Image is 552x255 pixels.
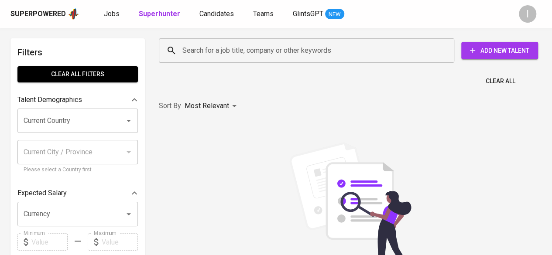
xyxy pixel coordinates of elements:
span: Add New Talent [468,45,531,56]
p: Talent Demographics [17,95,82,105]
a: GlintsGPT NEW [293,9,344,20]
button: Add New Talent [461,42,538,59]
span: Clear All filters [24,69,131,80]
span: Clear All [486,76,515,87]
button: Open [123,115,135,127]
div: I [519,5,536,23]
p: Most Relevant [185,101,229,111]
img: app logo [68,7,79,20]
p: Sort By [159,101,181,111]
button: Open [123,208,135,220]
a: Teams [253,9,275,20]
span: Jobs [104,10,120,18]
b: Superhunter [139,10,180,18]
input: Value [102,233,138,251]
button: Clear All [482,73,519,89]
a: Candidates [199,9,236,20]
div: Talent Demographics [17,91,138,109]
span: GlintsGPT [293,10,323,18]
p: Expected Salary [17,188,67,198]
span: NEW [325,10,344,19]
a: Superhunter [139,9,182,20]
button: Clear All filters [17,66,138,82]
a: Superpoweredapp logo [10,7,79,20]
h6: Filters [17,45,138,59]
span: Teams [253,10,274,18]
p: Please select a Country first [24,166,132,174]
div: Expected Salary [17,184,138,202]
div: Superpowered [10,9,66,19]
a: Jobs [104,9,121,20]
span: Candidates [199,10,234,18]
input: Value [31,233,68,251]
div: Most Relevant [185,98,240,114]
